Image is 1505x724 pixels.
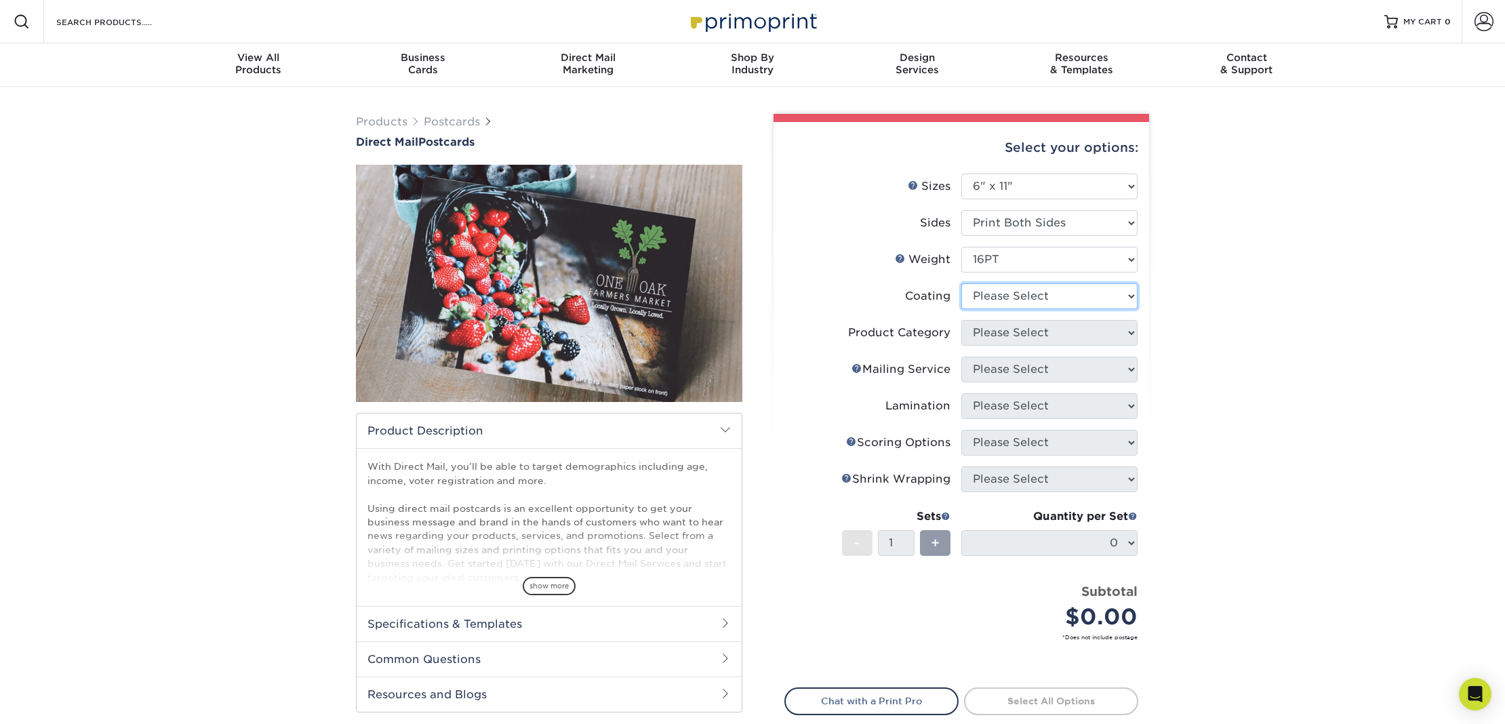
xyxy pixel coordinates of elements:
[424,115,480,128] a: Postcards
[835,52,999,76] div: Services
[1445,17,1451,26] span: 0
[670,52,835,64] span: Shop By
[835,52,999,64] span: Design
[367,460,731,584] p: With Direct Mail, you’ll be able to target demographics including age, income, voter registration...
[670,52,835,76] div: Industry
[357,606,742,641] h2: Specifications & Templates
[506,52,670,76] div: Marketing
[905,288,950,304] div: Coating
[176,52,341,64] span: View All
[176,43,341,87] a: View AllProducts
[841,471,950,487] div: Shrink Wrapping
[784,687,959,715] a: Chat with a Print Pro
[341,52,506,64] span: Business
[176,52,341,76] div: Products
[851,361,950,378] div: Mailing Service
[999,52,1164,76] div: & Templates
[846,435,950,451] div: Scoring Options
[356,136,742,148] h1: Postcards
[848,325,950,341] div: Product Category
[1164,52,1329,76] div: & Support
[1403,16,1442,28] span: MY CART
[1459,678,1491,710] div: Open Intercom Messenger
[885,398,950,414] div: Lamination
[356,150,742,417] img: Direct Mail 01
[908,178,950,195] div: Sizes
[356,136,418,148] span: Direct Mail
[523,577,576,595] span: show more
[1081,584,1138,599] strong: Subtotal
[931,533,940,553] span: +
[670,43,835,87] a: Shop ByIndustry
[999,43,1164,87] a: Resources& Templates
[895,252,950,268] div: Weight
[920,215,950,231] div: Sides
[506,43,670,87] a: Direct MailMarketing
[55,14,187,30] input: SEARCH PRODUCTS.....
[971,601,1138,633] div: $0.00
[357,677,742,712] h2: Resources and Blogs
[506,52,670,64] span: Direct Mail
[964,687,1138,715] a: Select All Options
[357,641,742,677] h2: Common Questions
[356,136,742,148] a: Direct MailPostcards
[835,43,999,87] a: DesignServices
[341,43,506,87] a: BusinessCards
[795,633,1138,641] small: *Does not include postage
[341,52,506,76] div: Cards
[356,115,407,128] a: Products
[357,414,742,448] h2: Product Description
[1164,52,1329,64] span: Contact
[784,122,1138,174] div: Select your options:
[999,52,1164,64] span: Resources
[854,533,860,553] span: -
[842,508,950,525] div: Sets
[1164,43,1329,87] a: Contact& Support
[685,7,820,36] img: Primoprint
[961,508,1138,525] div: Quantity per Set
